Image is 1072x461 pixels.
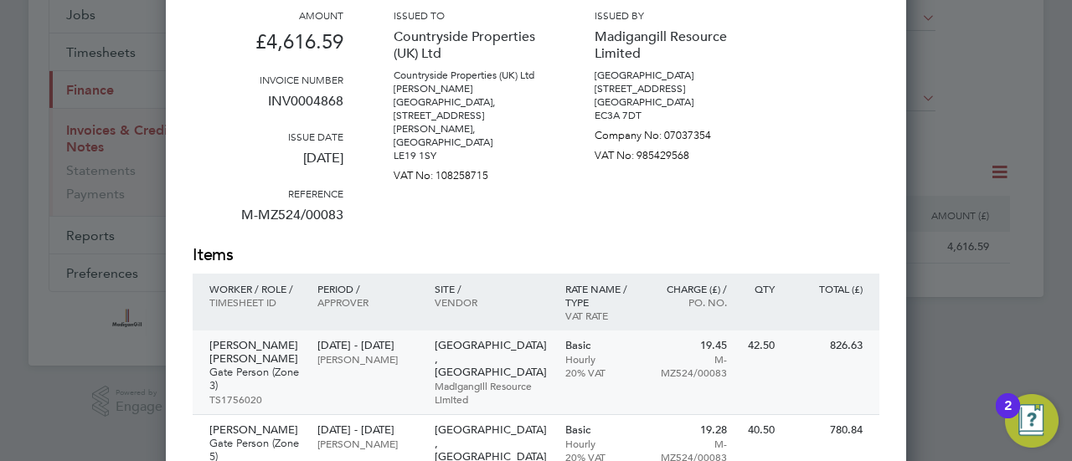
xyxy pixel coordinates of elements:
[1004,406,1012,428] div: 2
[595,109,745,122] p: EC3A 7DT
[435,282,549,295] p: Site /
[435,339,549,379] p: [GEOGRAPHIC_DATA], [GEOGRAPHIC_DATA]
[317,339,417,352] p: [DATE] - [DATE]
[209,282,301,295] p: Worker / Role /
[595,22,745,69] p: Madigangill Resource Limited
[209,295,301,309] p: Timesheet ID
[435,379,549,406] p: Madigangill Resource Limited
[317,282,417,295] p: Period /
[209,339,301,366] p: [PERSON_NAME] [PERSON_NAME]
[193,200,343,243] p: M-MZ524/00083
[595,95,745,109] p: [GEOGRAPHIC_DATA]
[595,142,745,162] p: VAT No: 985429568
[394,8,544,22] h3: Issued to
[317,352,417,366] p: [PERSON_NAME]
[791,423,863,437] p: 780.84
[565,352,638,366] p: Hourly
[595,69,745,82] p: [GEOGRAPHIC_DATA]
[744,423,775,437] p: 40.50
[394,149,544,162] p: LE19 1SY
[1005,394,1059,448] button: Open Resource Center, 2 new notifications
[394,82,544,136] p: [PERSON_NAME][GEOGRAPHIC_DATA], [STREET_ADDRESS][PERSON_NAME],
[595,8,745,22] h3: Issued by
[193,243,879,267] h2: Items
[193,187,343,200] h3: Reference
[193,8,343,22] h3: Amount
[744,282,775,295] p: QTY
[654,352,727,379] p: M-MZ524/00083
[317,295,417,309] p: Approver
[193,73,343,86] h3: Invoice number
[193,143,343,187] p: [DATE]
[791,339,863,352] p: 826.63
[209,366,301,392] p: Gate Person (Zone 3)
[193,86,343,130] p: INV0004868
[565,437,638,450] p: Hourly
[595,122,745,142] p: Company No: 07037354
[595,82,745,95] p: [STREET_ADDRESS]
[394,69,544,82] p: Countryside Properties (UK) Ltd
[744,339,775,352] p: 42.50
[654,423,727,437] p: 19.28
[317,423,417,437] p: [DATE] - [DATE]
[209,423,301,437] p: [PERSON_NAME]
[565,339,638,352] p: Basic
[654,339,727,352] p: 19.45
[394,162,544,182] p: VAT No: 108258715
[565,366,638,379] p: 20% VAT
[791,282,863,295] p: Total (£)
[654,295,727,309] p: Po. No.
[317,437,417,450] p: [PERSON_NAME]
[565,309,638,322] p: VAT rate
[565,282,638,309] p: Rate name / type
[193,130,343,143] h3: Issue date
[394,22,544,69] p: Countryside Properties (UK) Ltd
[193,22,343,73] p: £4,616.59
[565,423,638,437] p: Basic
[209,392,301,406] p: TS1756020
[654,282,727,295] p: Charge (£) /
[394,136,544,149] p: [GEOGRAPHIC_DATA]
[435,295,549,309] p: Vendor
